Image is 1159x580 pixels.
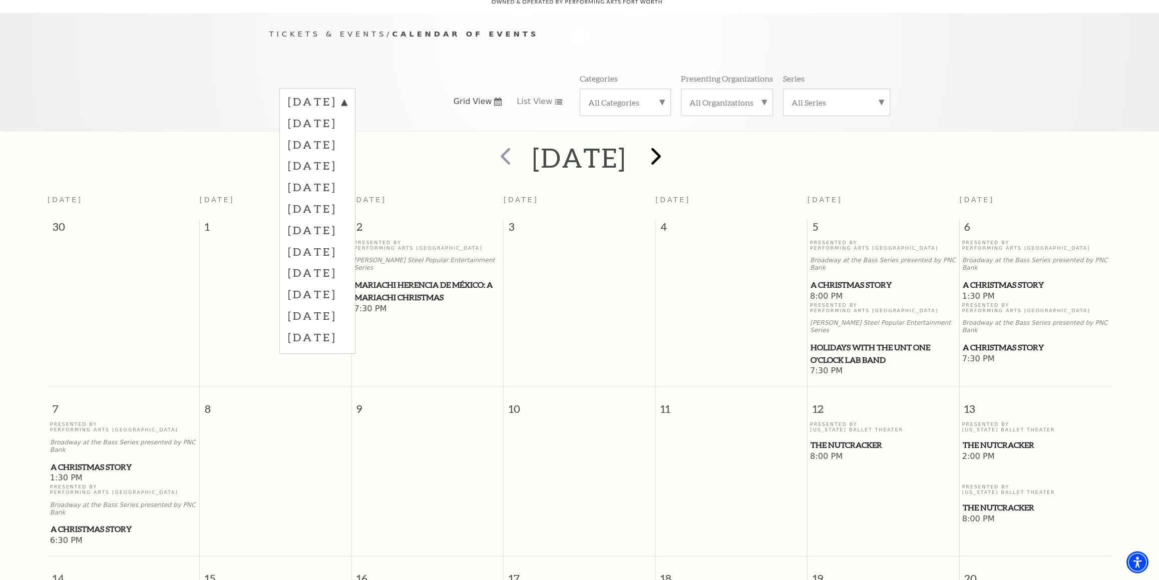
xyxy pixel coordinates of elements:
[200,387,351,421] span: 8
[1126,551,1148,573] div: Accessibility Menu
[808,387,959,421] span: 12
[200,196,235,204] span: [DATE]
[681,73,773,84] p: Presenting Organizations
[588,97,662,108] label: All Categories
[288,219,347,241] label: [DATE]
[532,142,627,174] h2: [DATE]
[960,387,1111,421] span: 13
[288,112,347,134] label: [DATE]
[808,219,959,239] span: 5
[48,196,83,204] span: [DATE]
[48,219,199,239] span: 30
[504,196,539,204] span: [DATE]
[504,387,655,421] span: 10
[792,97,882,108] label: All Series
[288,305,347,326] label: [DATE]
[960,219,1111,239] span: 6
[352,387,504,421] span: 9
[50,473,197,484] span: 1:30 PM
[810,451,957,462] span: 8:00 PM
[962,240,1109,251] p: Presented By Performing Arts [GEOGRAPHIC_DATA]
[962,354,1109,365] span: 7:30 PM
[51,523,197,535] span: A Christmas Story
[810,302,957,314] p: Presented By Performing Arts [GEOGRAPHIC_DATA]
[963,279,1109,291] span: A Christmas Story
[811,279,956,291] span: A Christmas Story
[288,134,347,155] label: [DATE]
[352,219,504,239] span: 2
[50,439,197,454] p: Broadway at the Bass Series presented by PNC Bank
[656,387,808,421] span: 11
[392,30,539,38] span: Calendar of Events
[959,196,994,204] span: [DATE]
[354,304,501,315] span: 7:30 PM
[962,421,1109,433] p: Presented By [US_STATE] Ballet Theater
[636,140,673,176] button: next
[580,73,618,84] p: Categories
[963,439,1109,451] span: The Nutcracker
[810,291,957,302] span: 8:00 PM
[50,484,197,495] p: Presented By Performing Arts [GEOGRAPHIC_DATA]
[50,501,197,516] p: Broadway at the Bass Series presented by PNC Bank
[288,241,347,262] label: [DATE]
[517,96,552,107] span: List View
[288,94,347,112] label: [DATE]
[810,366,957,377] span: 7:30 PM
[962,484,1109,495] p: Presented By [US_STATE] Ballet Theater
[962,451,1109,462] span: 2:00 PM
[963,341,1109,354] span: A Christmas Story
[200,219,351,239] span: 1
[783,73,805,84] p: Series
[689,97,764,108] label: All Organizations
[962,514,1109,525] span: 8:00 PM
[486,140,523,176] button: prev
[810,257,957,272] p: Broadway at the Bass Series presented by PNC Bank
[354,240,501,251] p: Presented By Performing Arts [GEOGRAPHIC_DATA]
[504,219,655,239] span: 3
[808,196,843,204] span: [DATE]
[288,155,347,176] label: [DATE]
[51,461,197,473] span: A Christmas Story
[50,421,197,433] p: Presented By Performing Arts [GEOGRAPHIC_DATA]
[810,421,957,433] p: Presented By [US_STATE] Ballet Theater
[48,387,199,421] span: 7
[454,96,492,107] span: Grid View
[962,257,1109,272] p: Broadway at the Bass Series presented by PNC Bank
[288,262,347,283] label: [DATE]
[288,326,347,348] label: [DATE]
[50,535,197,546] span: 6:30 PM
[269,30,387,38] span: Tickets & Events
[656,219,808,239] span: 4
[962,319,1109,334] p: Broadway at the Bass Series presented by PNC Bank
[810,319,957,334] p: [PERSON_NAME] Steel Popular Entertainment Series
[655,196,690,204] span: [DATE]
[354,257,501,272] p: [PERSON_NAME] Steel Popular Entertainment Series
[269,28,890,41] p: /
[288,283,347,305] label: [DATE]
[288,176,347,198] label: [DATE]
[354,279,500,303] span: Mariachi Herencia de México: A Mariachi Christmas
[351,196,387,204] span: [DATE]
[811,439,956,451] span: The Nutcracker
[288,198,347,219] label: [DATE]
[811,341,956,366] span: Holidays with the UNT One O'Clock Lab Band
[963,501,1109,514] span: The Nutcracker
[810,240,957,251] p: Presented By Performing Arts [GEOGRAPHIC_DATA]
[962,291,1109,302] span: 1:30 PM
[962,302,1109,314] p: Presented By Performing Arts [GEOGRAPHIC_DATA]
